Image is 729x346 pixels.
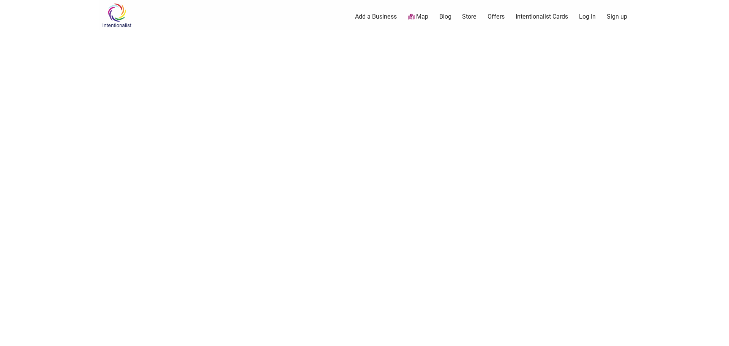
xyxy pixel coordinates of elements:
[488,13,505,21] a: Offers
[99,3,135,28] img: Intentionalist
[607,13,627,21] a: Sign up
[355,13,397,21] a: Add a Business
[439,13,451,21] a: Blog
[516,13,568,21] a: Intentionalist Cards
[579,13,596,21] a: Log In
[408,13,428,21] a: Map
[462,13,477,21] a: Store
